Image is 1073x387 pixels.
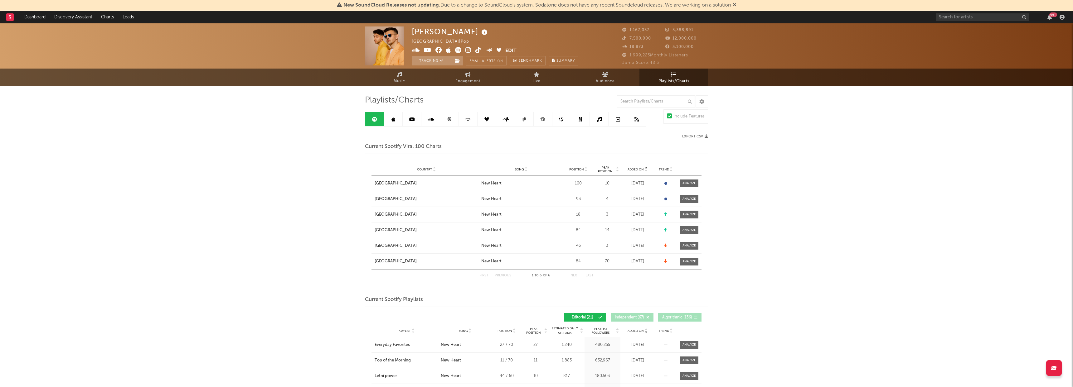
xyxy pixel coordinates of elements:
[524,357,547,364] div: 11
[622,243,653,249] div: [DATE]
[550,357,583,364] div: 1,883
[543,274,547,277] span: of
[441,373,461,379] div: New Heart
[375,227,478,233] a: [GEOGRAPHIC_DATA]
[936,13,1029,21] input: Search for artists
[595,212,619,218] div: 3
[622,212,653,218] div: [DATE]
[493,342,521,348] div: 27 / 70
[524,373,547,379] div: 10
[455,78,480,85] span: Engagement
[1047,15,1052,20] button: 99+
[365,296,423,303] span: Current Spotify Playlists
[502,69,571,86] a: Live
[481,243,561,249] a: New Heart
[493,357,521,364] div: 11 / 70
[596,78,615,85] span: Audience
[412,26,489,37] div: [PERSON_NAME]
[493,373,521,379] div: 44 / 60
[569,168,584,171] span: Position
[375,373,397,379] div: Letni power
[412,56,451,65] button: Tracking
[622,36,651,41] span: 7,500,000
[375,243,417,249] div: [GEOGRAPHIC_DATA]
[398,329,411,333] span: Playlist
[481,212,561,218] a: New Heart
[412,38,476,45] div: [GEOGRAPHIC_DATA] | Pop
[564,227,592,233] div: 84
[459,329,468,333] span: Song
[622,61,659,65] span: Jump Score: 48.3
[498,329,512,333] span: Position
[375,212,417,218] div: [GEOGRAPHIC_DATA]
[524,342,547,348] div: 27
[441,357,461,364] div: New Heart
[564,180,592,187] div: 100
[595,258,619,265] div: 70
[622,28,649,32] span: 1,167,037
[622,342,653,348] div: [DATE]
[564,196,592,202] div: 93
[595,227,619,233] div: 14
[50,11,97,23] a: Discovery Assistant
[564,258,592,265] div: 84
[481,196,561,202] a: New Heart
[375,357,411,364] div: Top of the Morning
[375,373,438,379] a: Letni power
[375,342,410,348] div: Everyday Favorites
[662,316,692,319] span: Algorithmic ( 136 )
[375,180,417,187] div: [GEOGRAPHIC_DATA]
[343,3,439,8] span: New SoundCloud Releases not updating
[556,59,575,63] span: Summary
[524,272,558,279] div: 1 6 6
[585,274,594,277] button: Last
[628,329,644,333] span: Added On
[622,357,653,364] div: [DATE]
[682,135,708,138] button: Export CSV
[550,342,583,348] div: 1,240
[586,357,619,364] div: 632,967
[375,196,417,202] div: [GEOGRAPHIC_DATA]
[564,313,606,322] button: Editorial(21)
[628,168,644,171] span: Added On
[595,180,619,187] div: 10
[658,313,702,322] button: Algorithmic(136)
[568,316,597,319] span: Editorial ( 21 )
[659,329,669,333] span: Trend
[550,326,579,336] span: Estimated Daily Streams
[518,57,542,65] span: Benchmark
[665,45,694,49] span: 3,100,000
[481,212,502,218] div: New Heart
[97,11,118,23] a: Charts
[550,373,583,379] div: 817
[375,243,478,249] a: [GEOGRAPHIC_DATA]
[375,180,478,187] a: [GEOGRAPHIC_DATA]
[375,212,478,218] a: [GEOGRAPHIC_DATA]
[617,95,695,108] input: Search Playlists/Charts
[615,316,644,319] span: Independent ( 67 )
[497,60,503,63] em: On
[524,327,543,335] span: Peak Position
[375,196,478,202] a: [GEOGRAPHIC_DATA]
[532,78,541,85] span: Live
[481,258,561,265] a: New Heart
[20,11,50,23] a: Dashboard
[611,313,653,322] button: Independent(67)
[441,342,461,348] div: New Heart
[549,56,578,65] button: Summary
[665,36,697,41] span: 12,000,000
[466,56,507,65] button: Email AlertsOn
[394,78,405,85] span: Music
[481,227,561,233] a: New Heart
[586,342,619,348] div: 480,255
[595,196,619,202] div: 4
[375,227,417,233] div: [GEOGRAPHIC_DATA]
[479,274,488,277] button: First
[639,69,708,86] a: Playlists/Charts
[622,180,653,187] div: [DATE]
[564,243,592,249] div: 43
[505,47,517,55] button: Edit
[118,11,138,23] a: Leads
[365,69,434,86] a: Music
[481,258,502,265] div: New Heart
